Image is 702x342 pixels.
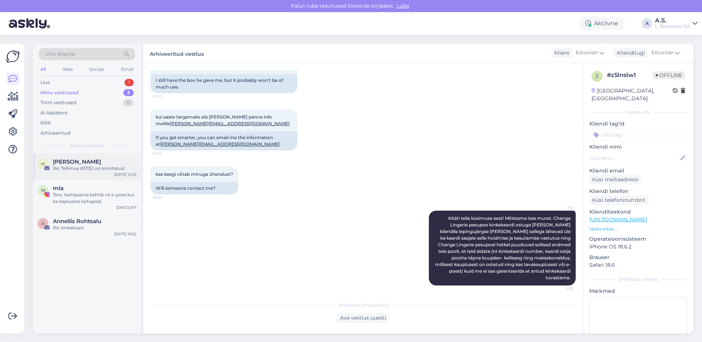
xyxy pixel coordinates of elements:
div: [DATE] 8:17 [116,205,137,210]
div: Socials [88,65,106,74]
div: Aktiivne [579,17,624,30]
span: A [41,221,45,226]
img: Askly Logo [6,50,20,63]
div: Re: kinkekaart [53,225,137,231]
p: Safari 18.6 [589,261,687,269]
p: Operatsioonisüsteem [589,235,687,243]
span: Luba [394,3,411,9]
div: Will someone contact me? [151,182,238,194]
span: Aitäh teile küsimuse eest! Mõistame teie muret. Change Lingerie pesupoe kinkekaardi ostuga [PERSO... [435,215,572,280]
div: Kõik [40,119,51,127]
span: z [596,73,598,79]
p: Kliendi nimi [589,143,687,151]
label: Arhiveeritud vestlus [150,48,204,58]
span: Otsi kliente [46,50,75,58]
div: 3 [123,89,134,97]
div: Arhiveeritud [40,130,70,137]
p: Kliendi tag'id [589,120,687,128]
div: Klienditugi [614,49,645,57]
span: Anneliis Rohtsalu [53,218,101,225]
div: Email [120,65,135,74]
div: # z5lnslw1 [607,71,653,80]
div: 0 [123,99,134,106]
span: m [41,188,45,193]
div: A.S. [655,18,690,23]
p: Kliendi telefon [589,188,687,195]
a: [PERSON_NAME][EMAIL_ADDRESS][DOMAIN_NAME] [160,141,280,147]
p: Klienditeekond [589,208,687,216]
input: Lisa nimi [590,154,679,162]
a: A.S.L´Dolcevita OÜ [655,18,698,29]
div: Re: Tellimus #31132 on kinnitatud [53,165,137,172]
div: A [642,18,652,29]
div: I still have the box he gave me, but it probably won't be of much use. [151,74,297,93]
span: Minu vestlused [70,142,104,149]
span: Vestlus on arhiveeritud [338,302,388,309]
div: Kliendi info [589,109,687,116]
span: kui saate targemaks siis [PERSON_NAME] panna info meilile [156,114,290,126]
span: H [41,161,45,167]
span: 10:10 [153,94,180,99]
div: [PERSON_NAME] [589,276,687,283]
div: Uus [40,79,50,86]
div: [GEOGRAPHIC_DATA], [GEOGRAPHIC_DATA] [591,87,673,102]
div: Klient [551,49,569,57]
span: Helen Klettenberg [53,159,101,165]
div: If you get smarter, you can email me the information at [151,131,297,150]
span: Offline [653,71,685,79]
div: 1 [124,79,134,86]
div: Minu vestlused [40,89,79,97]
span: A.S. [546,205,573,210]
div: [DATE] 12:53 [114,172,137,177]
a: [PERSON_NAME][EMAIL_ADDRESS][DOMAIN_NAME] [170,121,290,126]
p: Märkmed [589,287,687,295]
div: Web [61,65,74,74]
p: iPhone OS 18.6.2 [589,243,687,251]
span: Estonian [576,49,598,57]
div: Ava vestlus uuesti [337,313,389,323]
div: Tere, kampaania kehtib nii e-poes kui ka kaplustes kohapeal. [53,192,137,205]
div: [DATE] 16:32 [114,231,137,237]
p: Kliendi email [589,167,687,175]
span: mia [53,185,64,192]
div: Küsi telefoninumbrit [589,195,648,205]
div: Küsi meiliaadressi [589,175,641,185]
p: Vaata edasi ... [589,226,687,232]
span: Estonian [651,49,674,57]
p: Brauser [589,254,687,261]
div: AI Assistent [40,109,68,117]
a: [URL][DOMAIN_NAME] [589,216,647,223]
span: 10:33 [153,195,180,200]
span: 10:14 [153,151,180,156]
input: Lisa tag [589,129,687,140]
span: 11:53 [546,286,573,291]
div: L´Dolcevita OÜ [655,23,690,29]
div: All [39,65,47,74]
span: kas keegi võtab minuga ũhendust? [156,171,233,177]
div: Tiimi vestlused [40,99,76,106]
